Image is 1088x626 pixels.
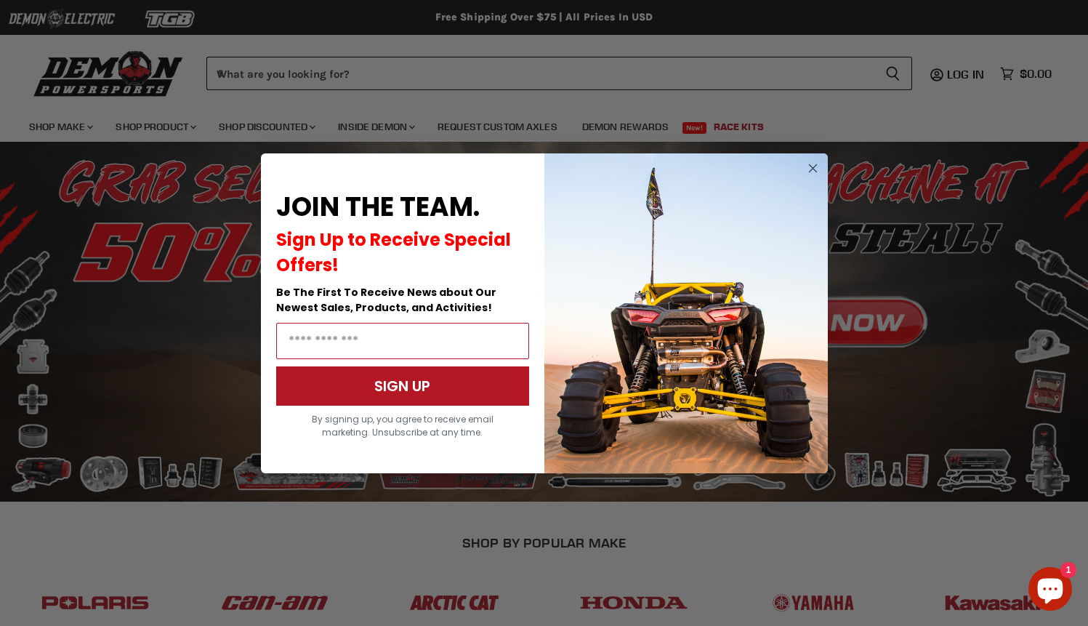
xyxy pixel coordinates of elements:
[312,413,493,438] span: By signing up, you agree to receive email marketing. Unsubscribe at any time.
[544,153,828,473] img: a9095488-b6e7-41ba-879d-588abfab540b.jpeg
[276,366,529,406] button: SIGN UP
[804,159,822,177] button: Close dialog
[276,323,529,359] input: Email Address
[276,188,480,225] span: JOIN THE TEAM.
[276,228,511,277] span: Sign Up to Receive Special Offers!
[276,285,496,315] span: Be The First To Receive News about Our Newest Sales, Products, and Activities!
[1024,567,1076,614] inbox-online-store-chat: Shopify online store chat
